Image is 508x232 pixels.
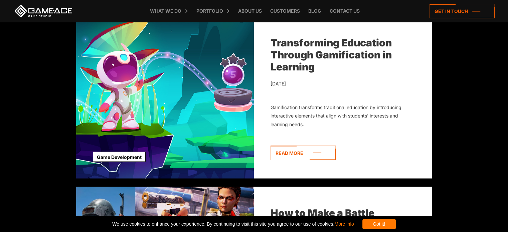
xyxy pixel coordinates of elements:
a: Read more [271,146,336,160]
div: [DATE] [271,79,402,88]
div: Gamification transforms traditional education by introducing interactive elements that align with... [271,103,402,129]
span: We use cookies to enhance your experience. By continuing to visit this site you agree to our use ... [112,219,354,229]
div: Got it! [362,219,396,229]
a: Get in touch [430,4,495,18]
a: More info [334,221,354,227]
a: Transforming Education Through Gamification in Learning [271,36,392,72]
a: Game Development [93,152,146,162]
img: Transforming Education Through Gamification in Learning [76,16,254,178]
